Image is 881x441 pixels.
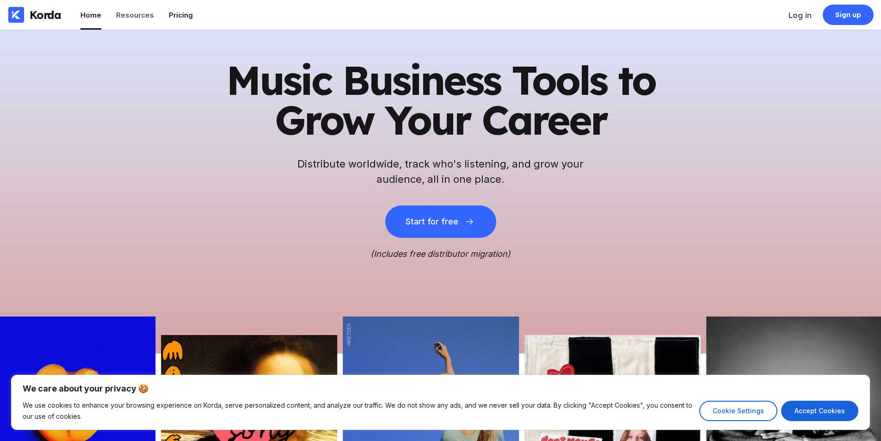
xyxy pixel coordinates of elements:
button: Start for free [385,205,496,238]
button: Accept Cookies [781,401,858,421]
h2: Distribute worldwide, track who's listening, and grow your audience, all in one place. [293,156,589,187]
div: Korda [30,8,61,22]
div: Start for free [406,217,458,226]
div: Resources [116,11,154,19]
h1: Music Business Tools to Grow Your Career [214,60,667,140]
div: Sign up [835,10,862,19]
p: We use cookies to enhance your browsing experience on Korda, serve personalized content, and anal... [23,400,692,422]
a: Sign up [823,5,874,25]
div: Home [80,11,101,19]
div: Pricing [169,11,193,19]
div: Log in [789,11,812,20]
p: We care about your privacy 🍪 [23,383,858,394]
button: Cookie Settings [699,401,777,421]
i: (Includes free distributor migration) [370,249,511,259]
